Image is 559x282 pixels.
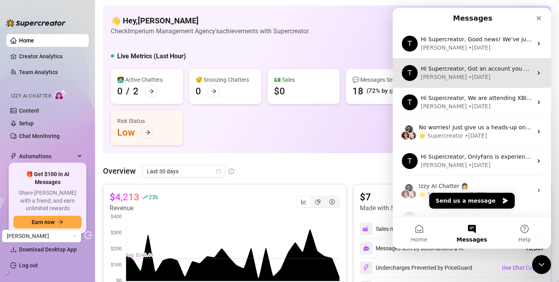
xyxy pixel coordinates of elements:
span: Earn now [32,219,55,225]
div: [PERSON_NAME] [28,153,74,161]
span: arrow-right [58,219,63,225]
a: Team Analytics [19,69,58,75]
span: arrow-right [211,88,217,94]
span: Home [18,229,34,234]
span: Share [PERSON_NAME] with a friend, and earn unlimited rewards [13,189,82,213]
a: Content [19,107,39,114]
span: pie-chart [315,199,321,205]
div: 18 [352,85,363,98]
article: Check Imperium Management Agency's achievements with Supercreator [111,26,309,36]
div: Messages sent by automations & AI [360,242,464,255]
h5: Live Metrics (Last Hour) [117,52,186,61]
img: svg%3e [363,225,370,232]
div: • [DATE] [72,124,94,132]
div: (72% by 🤖) [367,86,399,96]
img: Yoni avatar [11,175,21,185]
span: Use Chat Copilot [502,265,544,271]
span: dollar-circle [329,199,335,205]
article: Made with Superpowers in last 30 days [360,203,468,213]
button: Help [106,209,158,241]
span: build [4,271,10,276]
div: • [DATE] [76,94,98,103]
a: Log out [19,262,38,269]
div: Profile image for Tanya [9,145,25,161]
div: Sales made with AI & Automations [376,224,467,233]
img: Giselle avatar [8,182,17,191]
a: Chat Monitoring [19,133,60,139]
span: line-chart [301,199,306,205]
article: $7 [360,191,477,203]
div: Profile image for Tanya [9,204,25,220]
img: Ella avatar [15,182,24,191]
div: $0 [274,85,285,98]
span: calendar [216,169,221,174]
span: logout [84,231,92,239]
span: info-circle [228,169,234,174]
button: Use Chat Copilot [502,261,544,274]
span: 🎁 Get $100 in AI Messages [13,171,82,186]
div: Undercharges Prevented by PriceGuard [360,261,472,274]
button: Earn nowarrow-right [13,216,82,228]
button: Messages [53,209,105,241]
iframe: Intercom live chat [393,8,551,249]
img: Yoni avatar [11,117,21,126]
span: Help [125,229,138,234]
span: Hi Supercreator, We are attending XBIZ 🎉. If you’re there too, scan the QR code and drop us a mes... [28,87,525,93]
a: Home [19,37,34,44]
div: segmented control [296,196,340,208]
div: 2 [133,85,139,98]
iframe: Intercom live chat [532,255,551,274]
img: svg%3e [363,245,369,251]
a: Creator Analytics [19,50,82,63]
div: [PERSON_NAME] [28,94,74,103]
article: Overview [103,165,136,177]
div: 💵 Sales [274,75,333,84]
span: Caleb Craig [7,230,76,242]
div: 0 [196,85,201,98]
button: Send us a message [36,185,122,201]
span: 23 % [149,193,158,201]
span: Izzy AI Chatter 👩 [26,175,75,181]
span: thunderbolt [10,153,17,159]
span: arrow-right [145,130,150,135]
span: No worries! Just give us a heads-up once it’s ready so we can enable the feature for you! [26,116,273,123]
span: arrow-right [148,88,154,94]
span: download [10,246,17,253]
img: AI Chatter [54,89,67,101]
a: Setup [19,120,34,127]
article: $4,213 [110,191,139,203]
div: 😴 Snoozing Chatters [196,75,255,84]
span: rise [143,194,148,200]
div: 🌟 Supercreator [26,182,70,191]
div: 💬 Messages Sent [352,75,412,84]
div: 0 [117,85,123,98]
span: Download Desktop App [19,246,77,253]
img: Giselle avatar [8,123,17,132]
div: • [DATE] [76,153,98,161]
span: Messages [64,229,94,234]
span: Last 30 days [147,165,221,177]
div: • [DATE] [72,182,94,191]
img: Ella avatar [15,123,24,132]
article: Revenue [110,203,158,213]
span: Izzy AI Chatter [11,92,51,100]
div: 👩‍💻 Active Chatters [117,75,177,84]
h4: 👋 Hey, [PERSON_NAME] [111,15,309,26]
div: 🌟 Supercreator [26,124,70,132]
div: Risk Status [117,117,177,125]
img: logo-BBDzfeDw.svg [6,19,66,27]
img: svg%3e [363,264,370,271]
span: Automations [19,150,75,163]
